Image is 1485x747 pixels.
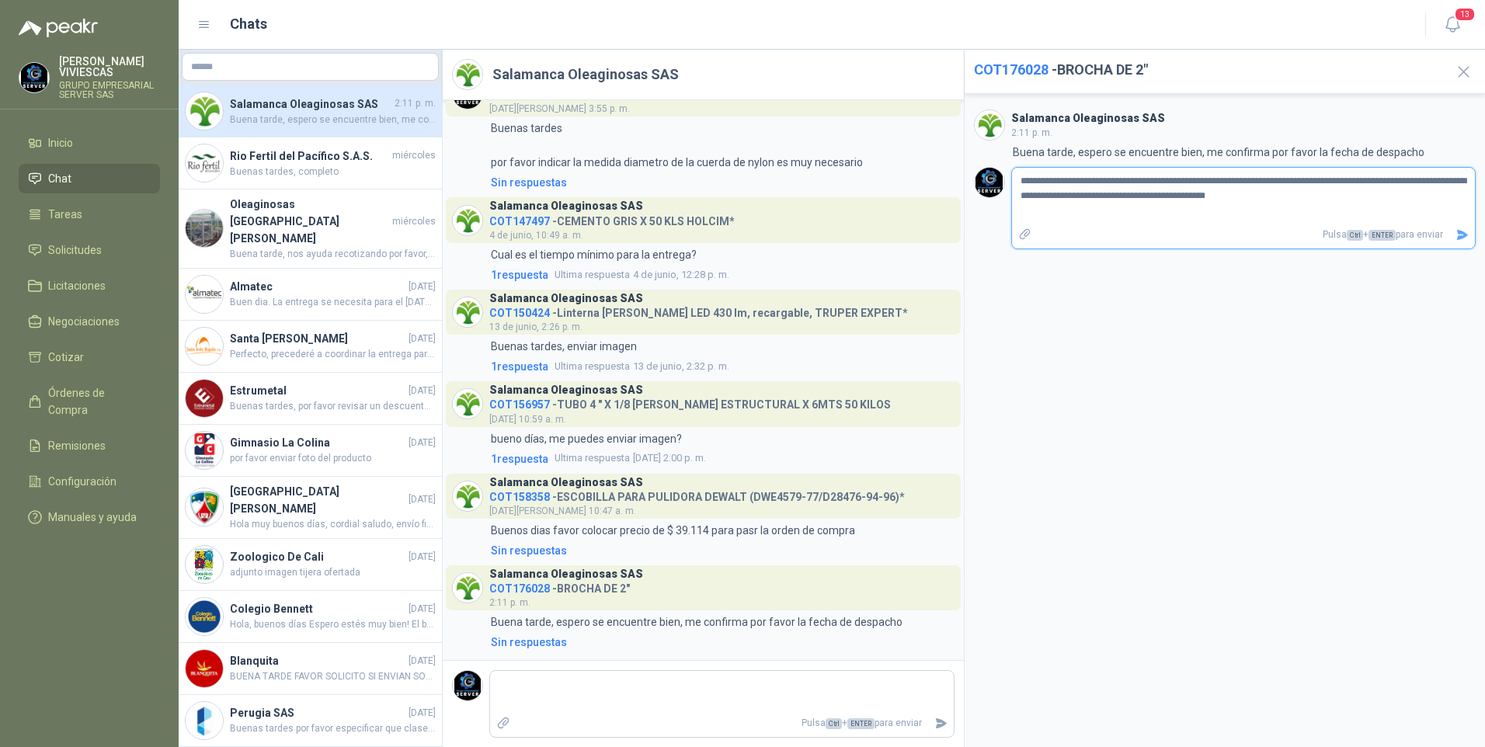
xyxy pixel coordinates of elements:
[1013,144,1424,161] p: Buena tarde, espero se encuentre bien, me confirma por favor la fecha de despacho
[409,384,436,398] span: [DATE]
[230,13,267,35] h1: Chats
[1368,230,1396,241] span: ENTER
[48,473,117,490] span: Configuración
[186,432,223,469] img: Company Logo
[1011,127,1052,138] span: 2:11 p. m.
[555,267,729,283] span: 4 de junio, 12:28 p. m.
[48,241,102,259] span: Solicitudes
[488,450,955,467] a: 1respuestaUltima respuesta[DATE] 2:00 p. m.
[186,380,223,417] img: Company Logo
[489,321,583,332] span: 13 de junio, 2:26 p. m.
[230,96,391,113] h4: Salamanca Oleaginosas SAS
[19,431,160,460] a: Remisiones
[491,358,548,375] span: 1 respuesta
[491,450,548,467] span: 1 respuesta
[19,200,160,229] a: Tareas
[230,483,405,517] h4: [GEOGRAPHIC_DATA][PERSON_NAME]
[489,478,643,487] h3: Salamanca Oleaginosas SAS
[453,60,482,89] img: Company Logo
[491,613,902,631] p: Buena tarde, espero se encuentre bien, me confirma por favor la fecha de despacho
[974,59,1442,81] h2: - BROCHA DE 2"
[1449,221,1475,248] button: Enviar
[492,64,679,85] h2: Salamanca Oleaginosas SAS
[395,96,436,111] span: 2:11 p. m.
[230,113,436,127] span: Buena tarde, espero se encuentre bien, me confirma por favor la fecha de despacho
[489,491,550,503] span: COT158358
[1454,7,1476,22] span: 13
[1347,230,1363,241] span: Ctrl
[491,266,548,283] span: 1 respuesta
[186,144,223,182] img: Company Logo
[1012,221,1038,248] label: Adjuntar archivos
[488,358,955,375] a: 1respuestaUltima respuesta13 de junio, 2:32 p. m.
[453,671,482,700] img: Company Logo
[179,321,442,373] a: Company LogoSanta [PERSON_NAME][DATE]Perfecto, precederé a coordinar la entrega para el día marte...
[975,110,1004,140] img: Company Logo
[179,373,442,425] a: Company LogoEstrumetal[DATE]Buenas tardes, por favor revisar un descuento total a todos los ítems...
[974,61,1049,78] span: COT176028
[186,650,223,687] img: Company Logo
[488,174,955,191] a: Sin respuestas
[489,414,566,425] span: [DATE] 10:59 a. m.
[489,487,905,502] h4: - ESCOBILLA PARA PULIDORA DEWALT (DWE4579-77/D28476-94-96)*
[230,434,405,451] h4: Gimnasio La Colina
[179,591,442,643] a: Company LogoColegio Bennett[DATE]Hola, buenos días Espero estés muy bien! El brazo hidráulico es ...
[230,600,405,617] h4: Colegio Bennett
[975,168,1004,197] img: Company Logo
[186,546,223,583] img: Company Logo
[489,211,735,226] h4: - CEMENTO GRIS X 50 KLS HOLCIM*
[48,437,106,454] span: Remisiones
[489,398,550,411] span: COT156957
[230,617,436,632] span: Hola, buenos días Espero estés muy bien! El brazo hidráulico es para puertas normales Te voy a de...
[179,643,442,695] a: Company LogoBlanquita[DATE]BUENA TARDE FAVOR SOLICITO SI ENVIAN SOLICITUD DE COPMPRA POR 2 VALVUL...
[847,718,875,729] span: ENTER
[555,359,729,374] span: 13 de junio, 2:32 p. m.
[392,148,436,163] span: miércoles
[19,467,160,496] a: Configuración
[409,332,436,346] span: [DATE]
[230,278,405,295] h4: Almatec
[826,718,842,729] span: Ctrl
[179,85,442,137] a: Company LogoSalamanca Oleaginosas SAS2:11 p. m.Buena tarde, espero se encuentre bien, me confirma...
[19,307,160,336] a: Negociaciones
[186,598,223,635] img: Company Logo
[19,378,160,425] a: Órdenes de Compra
[488,542,955,559] a: Sin respuestas
[230,295,436,310] span: Buen dia. La entrega se necesita para el [DATE][PERSON_NAME]
[19,164,160,193] a: Chat
[48,277,106,294] span: Licitaciones
[19,271,160,301] a: Licitaciones
[453,297,482,327] img: Company Logo
[186,702,223,739] img: Company Logo
[186,488,223,526] img: Company Logo
[491,246,697,263] p: Cual es el tiempo mínimo para la entrega?
[409,550,436,565] span: [DATE]
[48,170,71,187] span: Chat
[230,451,436,466] span: por favor enviar foto del producto
[48,206,82,223] span: Tareas
[490,710,516,737] label: Adjuntar archivos
[230,548,405,565] h4: Zoologico De Cali
[489,582,550,595] span: COT176028
[409,436,436,450] span: [DATE]
[19,19,98,37] img: Logo peakr
[489,394,891,409] h4: - TUBO 4 " X 1/8 [PERSON_NAME] ESTRUCTURAL X 6MTS 50 KILOS
[230,704,405,721] h4: Perugia SAS
[1011,114,1165,123] h3: Salamanca Oleaginosas SAS
[48,509,137,526] span: Manuales y ayuda
[230,517,436,532] span: Hola muy buenos días, cordial saludo, envío ficha técnica del producto ofertado.
[516,710,928,737] p: Pulsa + para enviar
[491,120,863,171] p: Buenas tardes por favor indicar la medida diametro de la cuerda de nylon es muy necesario
[59,81,160,99] p: GRUPO EMPRESARIAL SERVER SAS
[491,338,637,355] p: Buenas tardes, enviar imagen
[19,342,160,372] a: Cotizar
[453,206,482,235] img: Company Logo
[488,266,955,283] a: 1respuestaUltima respuesta4 de junio, 12:28 p. m.
[489,570,643,578] h3: Salamanca Oleaginosas SAS
[489,597,530,608] span: 2:11 p. m.
[179,137,442,189] a: Company LogoRio Fertil del Pacífico S.A.S.miércolesBuenas tardes, completo
[59,56,160,78] p: [PERSON_NAME] VIVIESCAS
[186,92,223,130] img: Company Logo
[19,128,160,158] a: Inicio
[409,706,436,721] span: [DATE]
